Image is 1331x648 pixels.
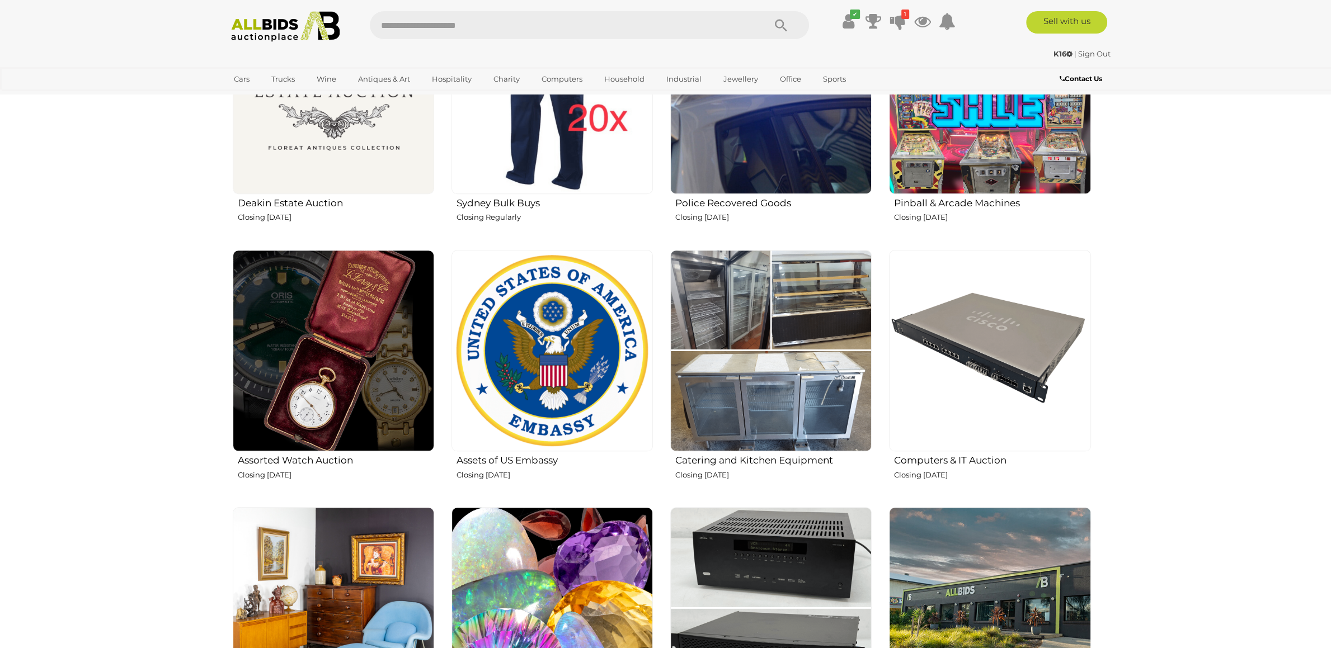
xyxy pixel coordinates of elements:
[675,195,872,209] h2: Police Recovered Goods
[1074,49,1076,58] span: |
[1053,49,1073,58] strong: K16
[840,11,857,31] a: ✔
[894,452,1090,466] h2: Computers & IT Auction
[773,70,808,88] a: Office
[457,469,653,481] p: Closing [DATE]
[1053,49,1074,58] a: K16
[238,195,434,209] h2: Deakin Estate Auction
[451,250,653,451] img: Assets of US Embassy
[1059,74,1102,83] b: Contact Us
[457,452,653,466] h2: Assets of US Embassy
[901,10,909,19] i: 1
[351,70,417,88] a: Antiques & Art
[232,249,434,498] a: Assorted Watch Auction Closing [DATE]
[894,195,1090,209] h2: Pinball & Arcade Machines
[238,469,434,481] p: Closing [DATE]
[486,70,527,88] a: Charity
[1026,11,1107,34] a: Sell with us
[425,70,479,88] a: Hospitality
[675,452,872,466] h2: Catering and Kitchen Equipment
[451,249,653,498] a: Assets of US Embassy Closing [DATE]
[894,211,1090,224] p: Closing [DATE]
[264,70,302,88] a: Trucks
[888,249,1090,498] a: Computers & IT Auction Closing [DATE]
[457,211,653,224] p: Closing Regularly
[659,70,709,88] a: Industrial
[889,250,1090,451] img: Computers & IT Auction
[1078,49,1111,58] a: Sign Out
[597,70,652,88] a: Household
[890,11,906,31] a: 1
[534,70,590,88] a: Computers
[675,211,872,224] p: Closing [DATE]
[670,250,872,451] img: Catering and Kitchen Equipment
[753,11,809,39] button: Search
[227,88,321,107] a: [GEOGRAPHIC_DATA]
[227,70,257,88] a: Cars
[225,11,346,42] img: Allbids.com.au
[894,469,1090,481] p: Closing [DATE]
[670,249,872,498] a: Catering and Kitchen Equipment Closing [DATE]
[716,70,765,88] a: Jewellery
[457,195,653,209] h2: Sydney Bulk Buys
[309,70,344,88] a: Wine
[675,469,872,481] p: Closing [DATE]
[238,452,434,466] h2: Assorted Watch Auction
[816,70,853,88] a: Sports
[238,211,434,224] p: Closing [DATE]
[1059,73,1104,85] a: Contact Us
[233,250,434,451] img: Assorted Watch Auction
[850,10,860,19] i: ✔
